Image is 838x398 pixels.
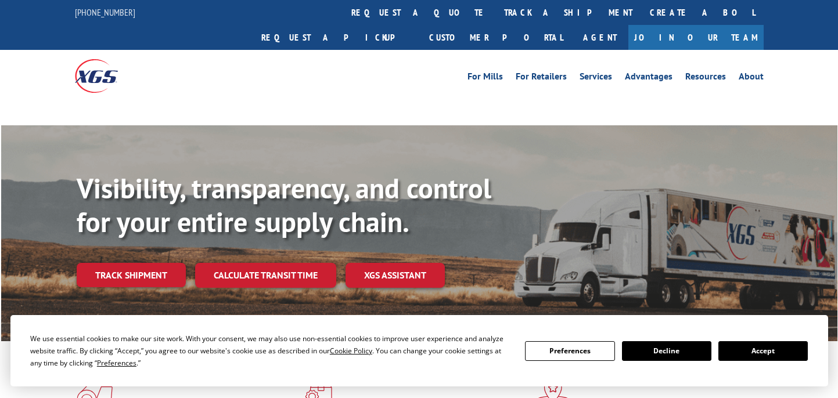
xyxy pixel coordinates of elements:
[571,25,628,50] a: Agent
[467,72,503,85] a: For Mills
[10,315,828,386] div: Cookie Consent Prompt
[622,341,711,361] button: Decline
[330,346,372,356] span: Cookie Policy
[75,6,135,18] a: [PHONE_NUMBER]
[77,263,186,287] a: Track shipment
[685,72,726,85] a: Resources
[580,72,612,85] a: Services
[253,25,420,50] a: Request a pickup
[516,72,567,85] a: For Retailers
[739,72,764,85] a: About
[97,358,136,368] span: Preferences
[420,25,571,50] a: Customer Portal
[195,263,336,288] a: Calculate transit time
[628,25,764,50] a: Join Our Team
[525,341,614,361] button: Preferences
[718,341,808,361] button: Accept
[30,332,511,369] div: We use essential cookies to make our site work. With your consent, we may also use non-essential ...
[77,170,491,240] b: Visibility, transparency, and control for your entire supply chain.
[346,263,445,288] a: XGS ASSISTANT
[625,72,672,85] a: Advantages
